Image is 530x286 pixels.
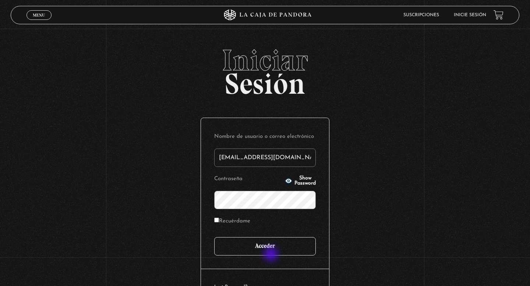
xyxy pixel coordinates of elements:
a: Suscripciones [403,13,439,17]
button: Show Password [285,176,316,186]
a: Inicie sesión [454,13,486,17]
input: Acceder [214,237,316,255]
label: Recuérdame [214,216,250,227]
span: Show Password [294,176,316,186]
label: Nombre de usuario o correo electrónico [214,131,316,143]
span: Menu [33,13,45,17]
input: Recuérdame [214,218,219,222]
h2: Sesión [11,46,519,93]
span: Cerrar [31,19,48,24]
label: Contraseña [214,174,283,185]
a: View your shopping cart [494,10,504,20]
span: Iniciar [11,46,519,75]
